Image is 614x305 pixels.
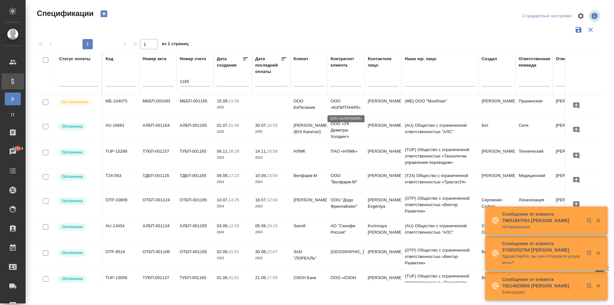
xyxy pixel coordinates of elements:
td: АЛБП-001165 [177,119,214,141]
p: 2024 [217,179,249,185]
p: Оплачена [62,173,83,180]
div: Клиент [294,56,308,62]
p: ЗАО "ЛОРЕАЛЬ" [294,249,324,261]
td: T24-563 [102,169,139,192]
td: [PERSON_NAME] [365,119,402,141]
td: [PERSON_NAME] [365,271,402,294]
td: OTP-10809 [102,194,139,216]
p: 17:59 [267,275,278,280]
span: Настроить таблицу [573,8,588,24]
p: 15.09, [217,99,229,103]
td: [PERSON_NAME] [365,245,402,268]
p: 2024 [255,155,287,161]
p: 12:59 [229,223,239,228]
button: Сохранить фильтры [572,24,585,36]
td: (TUP) Общество с ограниченной ответственностью «Технологии управления переводом» [402,270,478,295]
div: split button [521,11,573,21]
td: [PERSON_NAME] [478,169,516,192]
p: ООО «УК Деметра-Холдинг» [331,121,361,140]
td: МБ-104075 [102,95,139,117]
p: [PERSON_NAME] [294,197,324,203]
p: 2024 [255,179,287,185]
div: Наше юр. лицо [405,56,437,62]
div: Код [106,56,113,62]
p: 23:59 [267,173,278,178]
td: [PERSON_NAME] [365,95,402,117]
td: [PERSON_NAME] Evgeniya [365,194,402,216]
p: 01.08, [217,275,229,280]
p: ООО "Додо Франчайзинг" [331,197,361,210]
td: АЛБП-001165 [177,220,214,242]
p: 01:01 [229,249,239,254]
span: Посмотреть информацию [588,10,602,22]
a: 17814 [2,144,24,160]
p: АО "Санофи Россия" [331,223,361,236]
td: Пушкинская [516,95,553,117]
span: 17814 [8,145,27,152]
p: 03.06, [217,223,229,228]
div: Статус оплаты [59,56,91,62]
td: [PERSON_NAME] [365,169,402,192]
td: [PERSON_NAME] [553,194,590,216]
p: 2023 [217,281,249,287]
td: Бот [478,119,516,141]
span: Спецификации [35,8,94,19]
td: [PERSON_NAME] [553,145,590,167]
td: Сергиенко София [478,194,516,216]
button: Открыть в новой вкладке [582,214,598,229]
div: Номер акта [143,56,166,62]
td: (OTP) Общество с ограниченной ответственностью «Вектор Развития» [402,244,478,269]
p: Благодарю) [502,289,582,295]
td: ТДБП-001165 [177,169,214,192]
td: [PERSON_NAME] [478,145,516,167]
td: AU-16661 [102,119,139,141]
div: Создал [482,56,497,62]
td: [PERSON_NAME] [553,119,590,141]
td: Медицинский [516,169,553,192]
a: П [5,108,21,121]
td: (T24) Общество с ограниченной ответственностью «Трактат24» [402,169,478,192]
p: 02.08, [217,249,229,254]
p: 19:15 [267,223,278,228]
span: из 1 страниц [162,40,189,49]
p: 21.08, [255,275,267,280]
p: Оплачена [62,276,83,282]
p: 2023 [255,255,287,261]
div: Номер счета [180,56,206,62]
td: [PERSON_NAME] [478,95,516,117]
p: 30.07, [255,123,267,128]
p: Sanofi [294,223,324,229]
p: 05.09, [255,223,267,228]
p: 01:00 [229,123,239,128]
p: Оплачена [62,149,83,156]
p: 2024 [217,229,249,236]
p: 01:01 [229,275,239,280]
p: Оплачена [62,123,83,130]
p: Оплачена [62,198,83,204]
td: (AU) Общество с ограниченной ответственностью "АЛС" [402,220,478,242]
p: Сообщение от клиента 37455252764 [PERSON_NAME] [502,240,582,253]
p: 2025 [217,129,249,135]
p: [GEOGRAPHIC_DATA] [331,249,361,255]
p: 2023 [255,281,287,287]
td: [PERSON_NAME] [365,145,402,167]
p: 2025 [255,129,287,135]
a: В [5,92,21,105]
button: Закрыть [592,283,605,289]
td: (AU) Общество с ограниченной ответственностью "АЛС" [402,119,478,141]
p: Сообщение от клиента 79851987091 [PERSON_NAME] [502,211,582,224]
td: (МБ) ООО "Монблан" [402,95,478,117]
td: ТУБП-001165 [177,145,214,167]
p: 09.09, [217,173,229,178]
td: [PERSON_NAME] [553,169,590,192]
td: АЛБП-001164 [139,119,177,141]
p: ООО КоПитания [294,98,324,111]
td: МББП-001093 [139,95,177,117]
td: TUP-15289 [102,145,139,167]
td: ТДБП-001125 [139,169,177,192]
button: Открыть в новой вкладке [582,247,598,262]
p: 18.07, [255,197,267,202]
button: Открыть в новой вкладке [582,279,598,295]
p: Оплачена [62,224,83,230]
p: 2023 [217,255,249,261]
